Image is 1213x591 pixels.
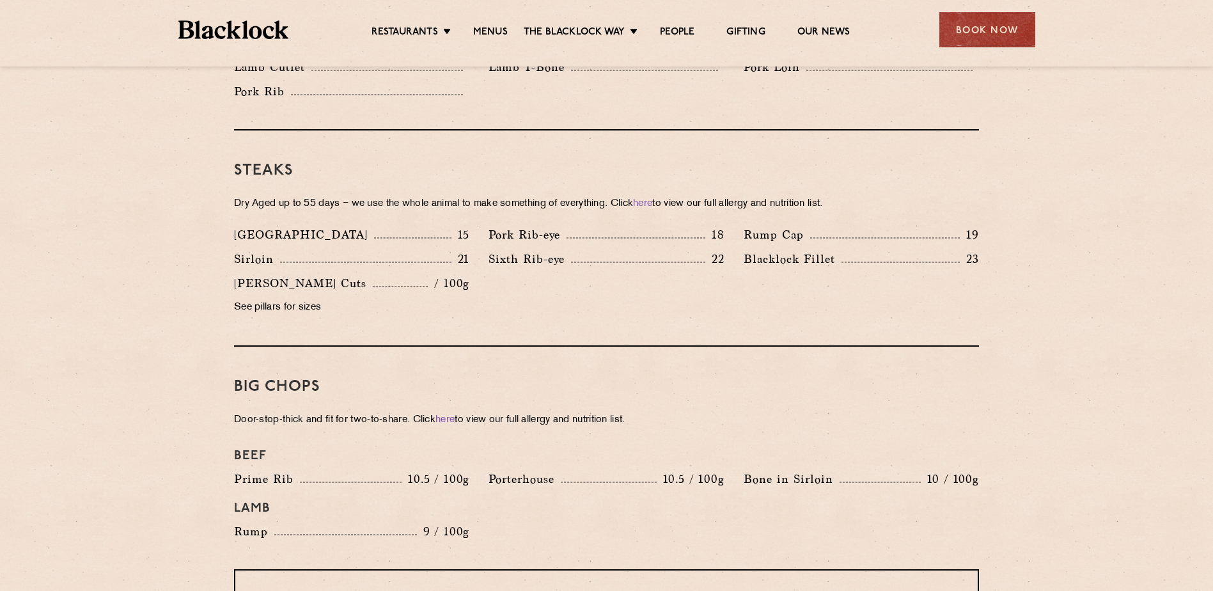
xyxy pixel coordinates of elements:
[960,226,979,243] p: 19
[234,274,373,292] p: [PERSON_NAME] Cuts
[234,448,979,464] h4: Beef
[402,471,469,487] p: 10.5 / 100g
[451,226,470,243] p: 15
[489,470,561,488] p: Porterhouse
[960,251,979,267] p: 23
[178,20,289,39] img: BL_Textured_Logo-footer-cropped.svg
[234,470,300,488] p: Prime Rib
[234,226,374,244] p: [GEOGRAPHIC_DATA]
[451,251,470,267] p: 21
[234,250,280,268] p: Sirloin
[660,26,694,40] a: People
[234,195,979,213] p: Dry Aged up to 55 days − we use the whole animal to make something of everything. Click to view o...
[234,523,274,540] p: Rump
[489,250,571,268] p: Sixth Rib-eye
[744,470,840,488] p: Bone in Sirloin
[234,299,469,317] p: See pillars for sizes
[234,162,979,179] h3: Steaks
[797,26,850,40] a: Our News
[705,226,724,243] p: 18
[234,83,291,100] p: Pork Rib
[921,471,979,487] p: 10 / 100g
[473,26,508,40] a: Menus
[489,58,571,76] p: Lamb T-Bone
[939,12,1035,47] div: Book Now
[417,523,470,540] p: 9 / 100g
[435,415,455,425] a: here
[524,26,625,40] a: The Blacklock Way
[744,250,841,268] p: Blacklock Fillet
[234,379,979,395] h3: Big Chops
[744,226,810,244] p: Rump Cap
[657,471,724,487] p: 10.5 / 100g
[633,199,652,209] a: here
[744,58,806,76] p: Pork Loin
[372,26,438,40] a: Restaurants
[234,411,979,429] p: Door-stop-thick and fit for two-to-share. Click to view our full allergy and nutrition list.
[234,58,311,76] p: Lamb Cutlet
[234,501,979,516] h4: Lamb
[726,26,765,40] a: Gifting
[705,251,724,267] p: 22
[428,275,469,292] p: / 100g
[489,226,567,244] p: Pork Rib-eye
